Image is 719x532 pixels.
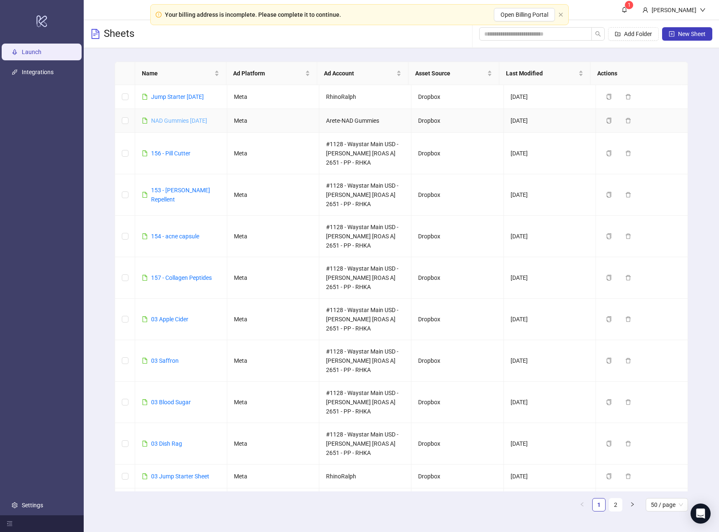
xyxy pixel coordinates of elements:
div: Page Size [646,498,688,511]
td: Arete-NAD Gummies [319,109,411,133]
td: Dropbox [411,133,503,174]
td: RhinoRalph [319,465,411,488]
td: [DATE] [504,109,596,133]
span: copy [606,473,612,479]
span: file [142,316,148,322]
td: Dropbox [411,85,503,109]
td: #1128 - Waystar Main USD - [PERSON_NAME] [ROAS A] 2651 - PP - RHKA [319,299,411,340]
td: Dropbox [411,109,503,133]
button: Add Folder [608,27,659,41]
span: Add Folder [624,31,652,37]
td: Dropbox [411,423,503,465]
a: NAD Gummies [DATE] [151,117,207,124]
th: Ad Account [317,62,408,85]
span: delete [625,275,631,281]
span: folder-add [615,31,621,37]
span: delete [625,118,631,124]
span: delete [625,233,631,239]
sup: 1 [625,1,633,9]
td: Meta [227,465,319,488]
span: copy [606,399,612,405]
span: file [142,399,148,405]
li: Next Page [626,498,639,511]
span: file [142,441,148,447]
td: Meta [227,109,319,133]
td: Meta [227,382,319,423]
th: Actions [591,62,682,85]
span: file [142,150,148,156]
td: Dropbox [411,382,503,423]
span: file [142,118,148,124]
span: close [558,12,563,17]
td: [DATE] [504,382,596,423]
td: Meta [227,488,319,530]
td: [DATE] [504,299,596,340]
span: copy [606,118,612,124]
a: 154 - acne capsule [151,233,199,240]
th: Asset Source [408,62,500,85]
span: Last Modified [506,69,577,78]
td: [DATE] [504,133,596,174]
a: 2 [609,498,622,511]
td: Dropbox [411,488,503,530]
td: Meta [227,85,319,109]
a: 1 [593,498,605,511]
span: delete [625,150,631,156]
a: Integrations [22,69,54,75]
td: #1128 - Waystar Main USD - [PERSON_NAME] [ROAS A] 2651 - PP - RHKA [319,488,411,530]
span: copy [606,275,612,281]
a: Settings [22,502,43,509]
a: 156 - Pill Cutter [151,150,190,157]
td: [DATE] [504,257,596,299]
span: copy [606,316,612,322]
button: right [626,498,639,511]
td: #1128 - Waystar Main USD - [PERSON_NAME] [ROAS A] 2651 - PP - RHKA [319,133,411,174]
span: right [630,502,635,507]
a: 03 Blood Sugar [151,399,191,405]
span: delete [625,399,631,405]
div: [PERSON_NAME] [648,5,700,15]
td: Meta [227,299,319,340]
a: 03 Apple Cider [151,316,188,323]
td: Meta [227,174,319,216]
h3: Sheets [104,27,134,41]
span: delete [625,316,631,322]
span: copy [606,94,612,100]
td: Dropbox [411,174,503,216]
span: Ad Account [324,69,395,78]
td: #1128 - Waystar Main USD - [PERSON_NAME] [ROAS A] 2651 - PP - RHKA [319,340,411,382]
button: left [575,498,589,511]
span: New Sheet [678,31,706,37]
a: 03 Dish Rag [151,440,182,447]
td: Dropbox [411,299,503,340]
td: [DATE] [504,216,596,257]
a: 03 Saffron [151,357,179,364]
span: copy [606,150,612,156]
td: Meta [227,423,319,465]
td: #1128 - Waystar Main USD - [PERSON_NAME] [ROAS A] 2651 - PP - RHKA [319,257,411,299]
td: Meta [227,133,319,174]
button: Open Billing Portal [494,8,555,21]
span: Ad Platform [233,69,304,78]
button: close [558,12,563,18]
span: file [142,94,148,100]
span: Name [142,69,213,78]
td: Meta [227,340,319,382]
span: delete [625,441,631,447]
td: [DATE] [504,340,596,382]
span: copy [606,441,612,447]
span: delete [625,473,631,479]
span: 50 / page [651,498,683,511]
span: plus-square [669,31,675,37]
td: Dropbox [411,216,503,257]
span: file [142,233,148,239]
span: copy [606,192,612,198]
td: [DATE] [504,465,596,488]
th: Last Modified [499,62,591,85]
span: delete [625,94,631,100]
span: file [142,473,148,479]
td: #1128 - Waystar Main USD - [PERSON_NAME] [ROAS A] 2651 - PP - RHKA [319,216,411,257]
span: file [142,358,148,364]
span: down [700,7,706,13]
td: [DATE] [504,423,596,465]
